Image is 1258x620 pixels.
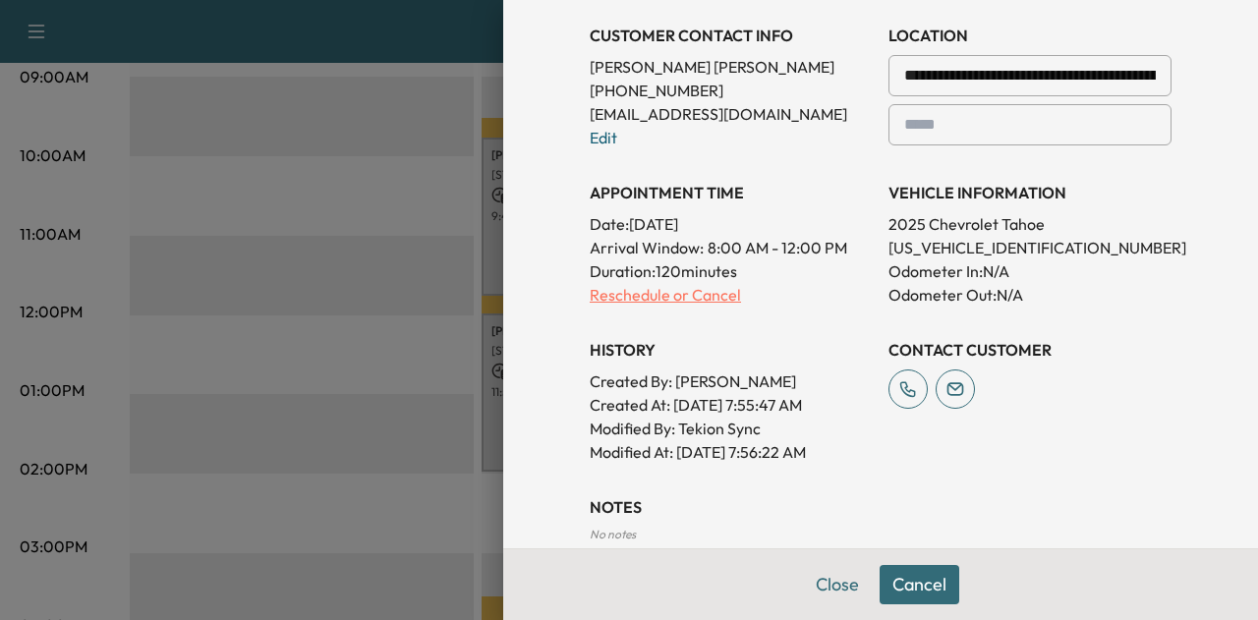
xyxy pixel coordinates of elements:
[590,236,873,259] p: Arrival Window:
[888,259,1172,283] p: Odometer In: N/A
[590,283,873,307] p: Reschedule or Cancel
[880,565,959,604] button: Cancel
[590,102,873,126] p: [EMAIL_ADDRESS][DOMAIN_NAME]
[590,212,873,236] p: Date: [DATE]
[590,495,1172,519] h3: NOTES
[590,55,873,79] p: [PERSON_NAME] [PERSON_NAME]
[590,393,873,417] p: Created At : [DATE] 7:55:47 AM
[590,369,873,393] p: Created By : [PERSON_NAME]
[888,212,1172,236] p: 2025 Chevrolet Tahoe
[590,79,873,102] p: [PHONE_NUMBER]
[888,24,1172,47] h3: LOCATION
[708,236,847,259] span: 8:00 AM - 12:00 PM
[590,417,873,440] p: Modified By : Tekion Sync
[590,527,1172,542] div: No notes
[888,181,1172,204] h3: VEHICLE INFORMATION
[590,128,617,147] a: Edit
[590,259,873,283] p: Duration: 120 minutes
[590,24,873,47] h3: CUSTOMER CONTACT INFO
[888,236,1172,259] p: [US_VEHICLE_IDENTIFICATION_NUMBER]
[888,283,1172,307] p: Odometer Out: N/A
[590,181,873,204] h3: APPOINTMENT TIME
[888,338,1172,362] h3: CONTACT CUSTOMER
[590,338,873,362] h3: History
[590,440,873,464] p: Modified At : [DATE] 7:56:22 AM
[803,565,872,604] button: Close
